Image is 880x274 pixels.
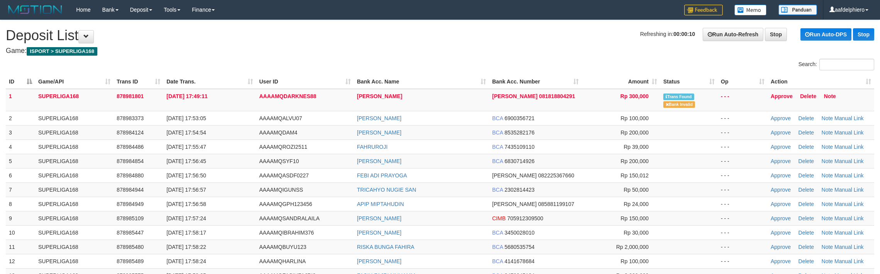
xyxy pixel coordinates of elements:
span: CIMB [492,215,506,221]
td: - - - [718,182,768,197]
a: Manual Link [834,144,864,150]
span: Copy 6900356721 to clipboard [505,115,535,121]
span: Copy 082225367660 to clipboard [538,172,574,179]
h4: Game: [6,47,874,55]
span: Rp 100,000 [621,258,649,264]
a: [PERSON_NAME] [357,93,402,99]
a: Manual Link [834,244,864,250]
td: - - - [718,240,768,254]
a: Note [824,93,836,99]
th: Bank Acc. Number: activate to sort column ascending [489,75,582,89]
span: [PERSON_NAME] [492,172,537,179]
img: Button%20Memo.svg [734,5,767,15]
a: Manual Link [834,201,864,207]
th: User ID: activate to sort column ascending [256,75,354,89]
a: [PERSON_NAME] [357,230,401,236]
input: Search: [819,59,874,70]
td: - - - [718,211,768,225]
span: Copy 5680535754 to clipboard [505,244,535,250]
a: Approve [771,258,791,264]
td: 11 [6,240,35,254]
span: BCA [492,244,503,250]
td: SUPERLIGA168 [35,140,114,154]
td: 3 [6,125,35,140]
span: BCA [492,187,503,193]
td: SUPERLIGA168 [35,111,114,125]
a: Approve [771,230,791,236]
span: Rp 100,000 [621,115,649,121]
strong: 00:00:10 [673,31,695,37]
span: [DATE] 17:56:58 [166,201,206,207]
a: Note [822,115,833,121]
th: Date Trans.: activate to sort column ascending [163,75,256,89]
span: Copy 6830714926 to clipboard [505,158,535,164]
td: 8 [6,197,35,211]
td: - - - [718,225,768,240]
span: [DATE] 17:53:05 [166,115,206,121]
a: Note [822,230,833,236]
td: SUPERLIGA168 [35,240,114,254]
span: Rp 39,000 [623,144,649,150]
td: 5 [6,154,35,168]
span: BCA [492,258,503,264]
span: [DATE] 17:56:45 [166,158,206,164]
a: Delete [798,144,814,150]
a: Stop [853,28,874,41]
a: Approve [771,215,791,221]
label: Search: [798,59,874,70]
th: Action: activate to sort column ascending [768,75,874,89]
td: SUPERLIGA168 [35,182,114,197]
span: 878984949 [117,201,144,207]
span: [DATE] 17:58:22 [166,244,206,250]
span: Rp 50,000 [623,187,649,193]
a: Approve [771,172,791,179]
span: AAAAMQGPH123456 [259,201,312,207]
span: BCA [492,144,503,150]
a: FEBI ADI PRAYOGA [357,172,407,179]
span: [DATE] 17:56:50 [166,172,206,179]
span: Refreshing in: [640,31,695,37]
span: Rp 200,000 [621,158,649,164]
span: Rp 24,000 [623,201,649,207]
span: Rp 200,000 [621,129,649,136]
span: AAAAMQALVU07 [259,115,302,121]
span: Rp 150,000 [621,215,649,221]
span: AAAAMQROZI2511 [259,144,307,150]
span: [PERSON_NAME] [492,201,537,207]
span: 878985480 [117,244,144,250]
span: AAAAMQSANDRALAILA [259,215,319,221]
a: Run Auto-Refresh [703,28,763,41]
span: AAAAMQDARKNES88 [259,93,316,99]
a: Note [822,172,833,179]
span: Rp 300,000 [620,93,649,99]
td: - - - [718,140,768,154]
td: SUPERLIGA168 [35,211,114,225]
a: Stop [765,28,787,41]
span: 878981801 [117,93,144,99]
a: Approve [771,201,791,207]
span: [DATE] 17:49:11 [166,93,207,99]
span: Rp 2,000,000 [616,244,649,250]
th: ID: activate to sort column descending [6,75,35,89]
span: 878984944 [117,187,144,193]
a: Delete [798,258,814,264]
span: Rp 30,000 [623,230,649,236]
a: Delete [798,215,814,221]
span: Rp 150,012 [621,172,649,179]
a: Delete [798,230,814,236]
span: 878984486 [117,144,144,150]
a: Delete [798,187,814,193]
span: 878985109 [117,215,144,221]
a: Approve [771,144,791,150]
a: Delete [798,158,814,164]
span: 878984854 [117,158,144,164]
a: [PERSON_NAME] [357,158,401,164]
a: RISKA BUNGA FAHIRA [357,244,415,250]
span: [DATE] 17:58:17 [166,230,206,236]
td: 6 [6,168,35,182]
a: TRICAHYO NUGIE SAN [357,187,416,193]
span: Copy 085881199107 to clipboard [538,201,574,207]
span: Copy 705912309500 to clipboard [507,215,543,221]
a: [PERSON_NAME] [357,115,401,121]
a: Approve [771,244,791,250]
